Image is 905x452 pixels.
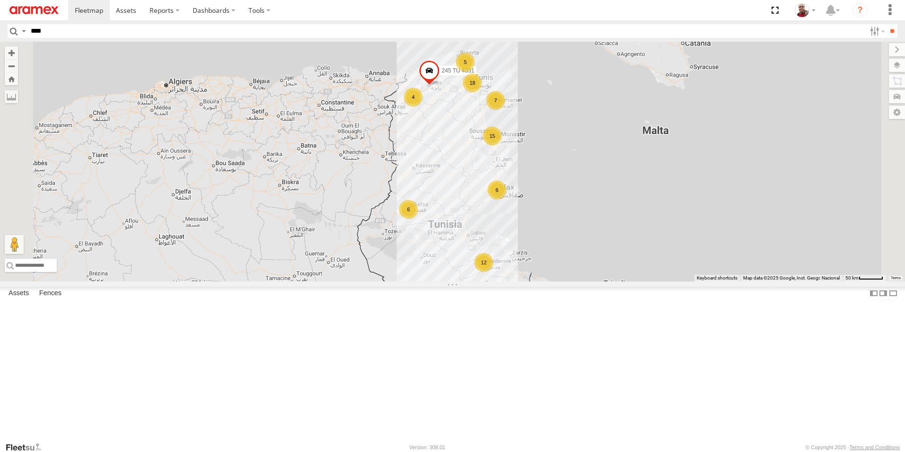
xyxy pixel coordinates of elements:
button: Map Scale: 50 km per 48 pixels [843,275,886,281]
div: 18 [463,73,482,92]
label: Measure [5,90,18,103]
div: 15 [483,127,502,145]
span: 245 TU 4331 [442,67,474,74]
div: 4 [404,88,423,107]
a: Visit our Website [5,443,49,452]
div: 5 [456,53,475,72]
a: Terms and Conditions [850,444,900,450]
label: Fences [35,287,66,300]
a: Terms (opens in new tab) [891,276,901,280]
i: ? [852,3,868,18]
label: Dock Summary Table to the Left [869,287,878,300]
div: Version: 308.01 [409,444,445,450]
div: 12 [474,253,493,272]
button: Zoom out [5,59,18,72]
label: Assets [4,287,34,300]
label: Dock Summary Table to the Right [878,287,888,300]
span: 50 km [845,275,859,280]
label: Hide Summary Table [888,287,898,300]
div: 6 [399,200,418,219]
label: Search Query [20,24,27,38]
label: Map Settings [889,106,905,119]
div: 6 [488,181,506,199]
div: 7 [486,91,505,110]
div: Majdi Ghannoudi [791,3,819,18]
div: © Copyright 2025 - [806,444,900,450]
button: Drag Pegman onto the map to open Street View [5,235,24,254]
button: Keyboard shortcuts [697,275,737,281]
button: Zoom Home [5,72,18,85]
img: aramex-logo.svg [9,6,59,14]
button: Zoom in [5,46,18,59]
span: Map data ©2025 Google, Inst. Geogr. Nacional [743,275,840,280]
label: Search Filter Options [866,24,887,38]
